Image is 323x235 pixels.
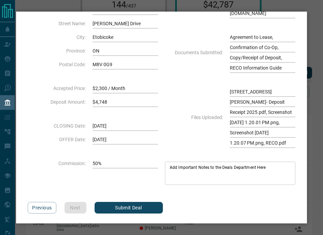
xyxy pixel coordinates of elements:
span: Etobicoke [93,32,158,42]
span: OFFER Date [28,137,86,142]
span: [PERSON_NAME] Drive [93,18,158,29]
span: Accepted Price [28,86,86,91]
span: $4,748 [93,97,158,107]
span: Deposit Amount [28,99,86,105]
span: $2,300 / Month [93,83,158,93]
span: CLOSING Date [28,123,86,129]
span: City [28,34,86,40]
span: Postal Code [28,62,86,67]
button: Submit Deal [95,202,163,214]
span: Province [28,48,86,54]
span: [DATE] [93,134,158,145]
span: Street Name [28,21,86,26]
span: ON [93,46,158,56]
span: Documents Submitted [165,50,223,55]
span: [STREET_ADDRESS][PERSON_NAME]- Deposit Receipt 2025.pdf, Screenshot [DATE] 1.20.01 PM.png, Screen... [230,87,295,148]
span: Files Uploaded [165,115,223,120]
button: Previous [28,202,56,214]
span: 50% [93,158,158,168]
span: [DATE] [93,121,158,131]
span: Commission [28,161,86,166]
span: Agreement to Lease, Confirmation of Co-Op, Copy/Receipt of Deposit, RECO Information Guide [230,32,295,73]
span: M8V 0G9 [93,59,158,70]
